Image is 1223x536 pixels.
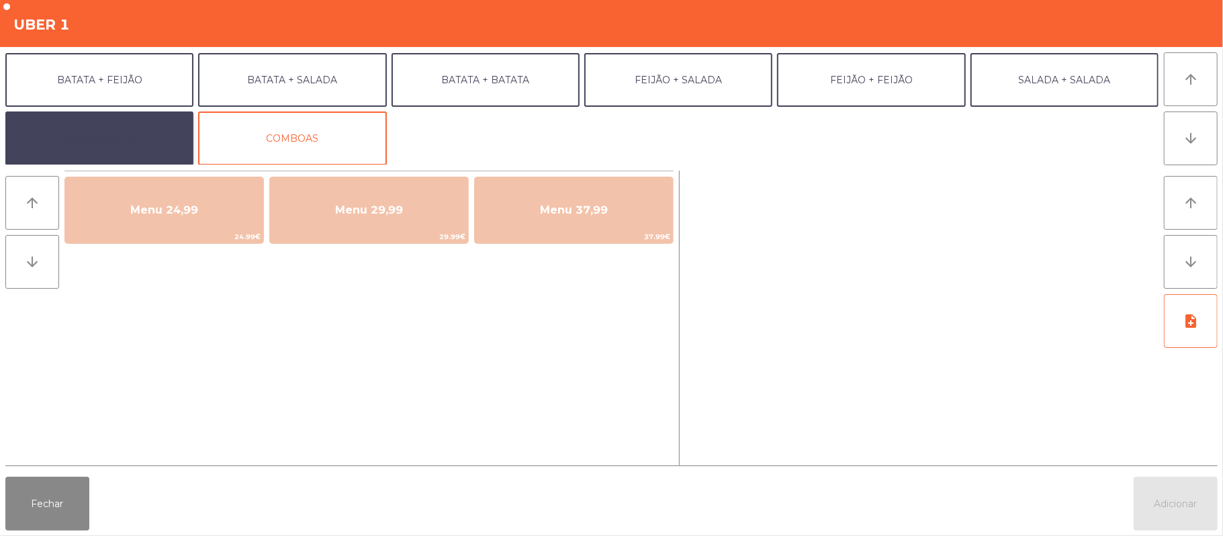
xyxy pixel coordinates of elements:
[130,204,198,216] span: Menu 24,99
[198,53,386,107] button: BATATA + SALADA
[475,230,673,243] span: 37.99€
[777,53,965,107] button: FEIJÃO + FEIJÃO
[1164,235,1218,289] button: arrow_downward
[5,111,193,165] button: EXTRAS UBER
[5,53,193,107] button: BATATA + FEIJÃO
[335,204,403,216] span: Menu 29,99
[5,235,59,289] button: arrow_downward
[1183,71,1199,87] i: arrow_upward
[65,230,263,243] span: 24.99€
[5,477,89,531] button: Fechar
[5,176,59,230] button: arrow_upward
[13,15,70,35] h4: UBER 1
[24,195,40,211] i: arrow_upward
[270,230,468,243] span: 29.99€
[198,111,386,165] button: COMBOAS
[1164,111,1218,165] button: arrow_downward
[540,204,608,216] span: Menu 37,99
[1164,52,1218,106] button: arrow_upward
[24,254,40,270] i: arrow_downward
[1183,130,1199,146] i: arrow_downward
[392,53,580,107] button: BATATA + BATATA
[1183,313,1199,329] i: note_add
[970,53,1159,107] button: SALADA + SALADA
[1164,294,1218,348] button: note_add
[584,53,772,107] button: FEIJÃO + SALADA
[1183,195,1199,211] i: arrow_upward
[1164,176,1218,230] button: arrow_upward
[1183,254,1199,270] i: arrow_downward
